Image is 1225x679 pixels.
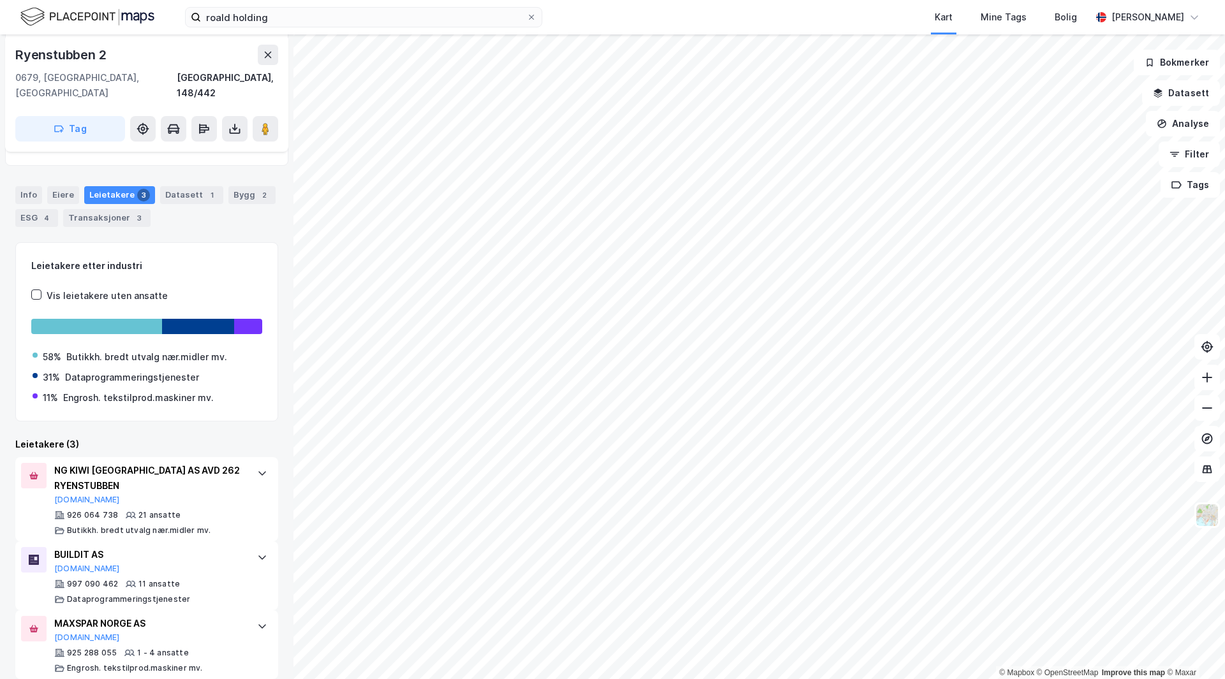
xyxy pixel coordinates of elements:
[54,616,244,631] div: MAXSPAR NORGE AS
[258,189,271,201] div: 2
[43,390,58,405] div: 11%
[177,70,278,101] div: [GEOGRAPHIC_DATA], 148/442
[67,525,211,536] div: Butikkh. bredt utvalg nær.midler mv.
[981,10,1027,25] div: Mine Tags
[138,579,180,589] div: 11 ansatte
[66,349,227,365] div: Butikkh. bredt utvalg nær.midler mv.
[1146,111,1220,136] button: Analyse
[54,463,244,493] div: NG KIWI [GEOGRAPHIC_DATA] AS AVD 262 RYENSTUBBEN
[1161,618,1225,679] iframe: Chat Widget
[67,648,117,658] div: 925 288 055
[138,510,181,520] div: 21 ansatte
[67,594,190,604] div: Dataprogrammeringstjenester
[1161,172,1220,198] button: Tags
[15,209,58,227] div: ESG
[54,632,120,643] button: [DOMAIN_NAME]
[133,212,145,224] div: 3
[999,668,1034,677] a: Mapbox
[63,209,151,227] div: Transaksjoner
[1159,142,1220,167] button: Filter
[31,258,262,274] div: Leietakere etter industri
[43,349,61,365] div: 58%
[15,186,42,204] div: Info
[67,663,203,673] div: Engrosh. tekstilprod.maskiner mv.
[1195,503,1219,527] img: Z
[15,45,108,65] div: Ryenstubben 2
[1142,80,1220,106] button: Datasett
[1161,618,1225,679] div: Kontrollprogram for chat
[20,6,154,28] img: logo.f888ab2527a4732fd821a326f86c7f29.svg
[935,10,953,25] div: Kart
[15,70,177,101] div: 0679, [GEOGRAPHIC_DATA], [GEOGRAPHIC_DATA]
[65,370,199,385] div: Dataprogrammeringstjenester
[1111,10,1184,25] div: [PERSON_NAME]
[205,189,218,201] div: 1
[1055,10,1077,25] div: Bolig
[43,370,60,385] div: 31%
[47,186,79,204] div: Eiere
[84,186,155,204] div: Leietakere
[40,212,53,224] div: 4
[63,390,214,405] div: Engrosh. tekstilprod.maskiner mv.
[1134,50,1220,75] button: Bokmerker
[67,510,118,520] div: 926 064 738
[54,547,244,562] div: BUILDIT AS
[54,495,120,505] button: [DOMAIN_NAME]
[137,648,189,658] div: 1 - 4 ansatte
[201,8,526,27] input: Søk på adresse, matrikkel, gårdeiere, leietakere eller personer
[1037,668,1099,677] a: OpenStreetMap
[47,288,168,303] div: Vis leietakere uten ansatte
[15,116,125,142] button: Tag
[137,189,150,201] div: 3
[15,437,278,452] div: Leietakere (3)
[1102,668,1165,677] a: Improve this map
[228,186,276,204] div: Bygg
[54,564,120,574] button: [DOMAIN_NAME]
[160,186,223,204] div: Datasett
[67,579,118,589] div: 997 090 462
